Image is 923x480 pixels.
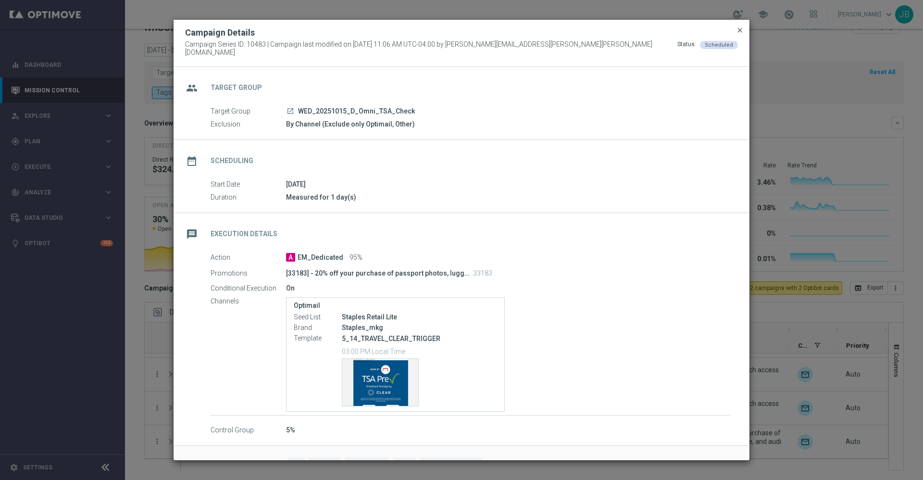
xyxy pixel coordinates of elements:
span: AllChannelPref [345,458,389,473]
label: Seed List [294,313,342,322]
p: 33183 [473,269,492,278]
h2: Scheduling [211,156,253,165]
p: [33183] - 20% off your purchase of passport photos, luggage, and audio. [286,269,471,278]
div: Staples Retail Lite [342,312,497,322]
span: Scheduled [705,42,733,48]
span: A [286,253,295,262]
label: Target Group [211,107,286,116]
label: Channels [211,297,286,306]
span: 95% [349,253,362,262]
div: Status: [677,40,696,57]
span: EM_Dedicated [298,253,343,262]
label: Action [211,253,286,262]
label: Optimail [294,302,497,310]
label: Brand [294,324,342,332]
p: 03:00 PM Local Time [342,346,497,356]
span: close [736,26,744,34]
span: WED_20251015_D_Omni_TSA_Check [298,107,415,116]
div: 5% [286,425,731,435]
span: Travel [393,458,416,473]
label: Promotions [211,269,286,278]
label: Control Group [211,426,286,435]
label: Duration [211,193,286,202]
label: Conditional Execution [211,284,286,293]
div: Measured for 1 day(s) [286,192,731,202]
i: launch [287,107,294,115]
span: Live [287,458,305,473]
i: date_range [183,152,200,170]
p: 5_14_TRAVEL_CLEAR_TRIGGER [342,334,497,343]
h2: Campaign Details [185,27,255,38]
label: Template [294,334,342,343]
span: owner-omni-dedicated [420,458,482,473]
colored-tag: Scheduled [700,40,738,48]
div: [DATE] [286,179,731,189]
label: Tags [212,458,287,473]
div: Staples_mkg [342,323,497,332]
div: On [286,283,731,293]
span: Dedicated [309,458,341,473]
i: message [183,226,200,243]
span: Campaign Series ID: 10483 | Campaign last modified on [DATE] 11:06 AM UTC-04:00 by [PERSON_NAME][... [185,40,677,57]
div: By Channel (Exclude only Optimail, Other) [286,119,731,129]
a: launch [286,107,295,116]
h2: Target Group [211,83,262,92]
label: Exclusion [211,120,286,129]
i: group [183,79,200,97]
label: Start Date [211,180,286,189]
h2: Execution Details [211,229,277,239]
